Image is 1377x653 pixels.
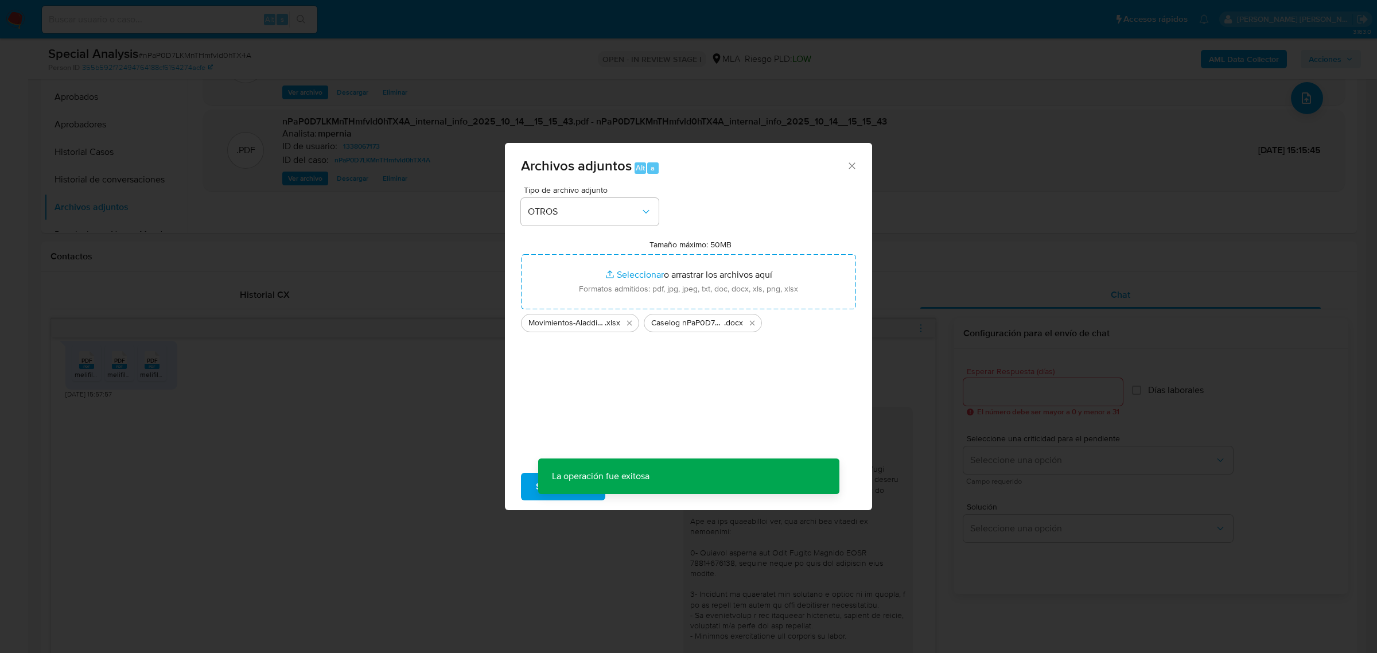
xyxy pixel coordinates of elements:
[651,162,655,173] span: a
[651,317,724,329] span: Caselog nPaP0D7LKMnTHmfvld0hTX4A_2025_09_26_17_13_21
[605,317,620,329] span: .xlsx
[846,160,857,170] button: Cerrar
[623,316,636,330] button: Eliminar Movimientos-Aladdin-1338067173.xlsx
[745,316,759,330] button: Eliminar Caselog nPaP0D7LKMnTHmfvld0hTX4A_2025_09_26_17_13_21.docx
[649,239,732,250] label: Tamaño máximo: 50MB
[528,317,605,329] span: Movimientos-Aladdin-1338067173
[724,317,743,329] span: .docx
[538,458,663,494] p: La operación fue exitosa
[536,474,590,499] span: Subir archivo
[521,198,659,226] button: OTROS
[521,473,605,500] button: Subir archivo
[636,162,645,173] span: Alt
[524,186,662,194] span: Tipo de archivo adjunto
[521,156,632,176] span: Archivos adjuntos
[625,474,662,499] span: Cancelar
[521,309,856,332] ul: Archivos seleccionados
[528,206,640,217] span: OTROS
